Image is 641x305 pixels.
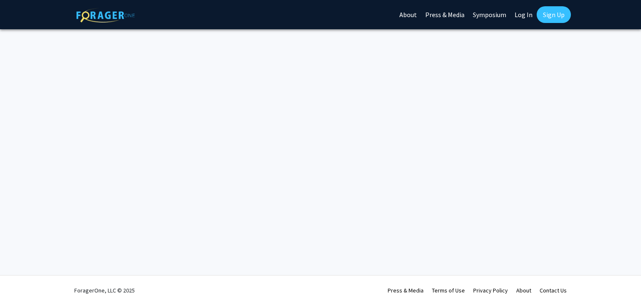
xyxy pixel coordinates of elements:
[432,287,465,294] a: Terms of Use
[516,287,531,294] a: About
[537,6,571,23] a: Sign Up
[74,276,135,305] div: ForagerOne, LLC © 2025
[388,287,424,294] a: Press & Media
[473,287,508,294] a: Privacy Policy
[540,287,567,294] a: Contact Us
[76,8,135,23] img: ForagerOne Logo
